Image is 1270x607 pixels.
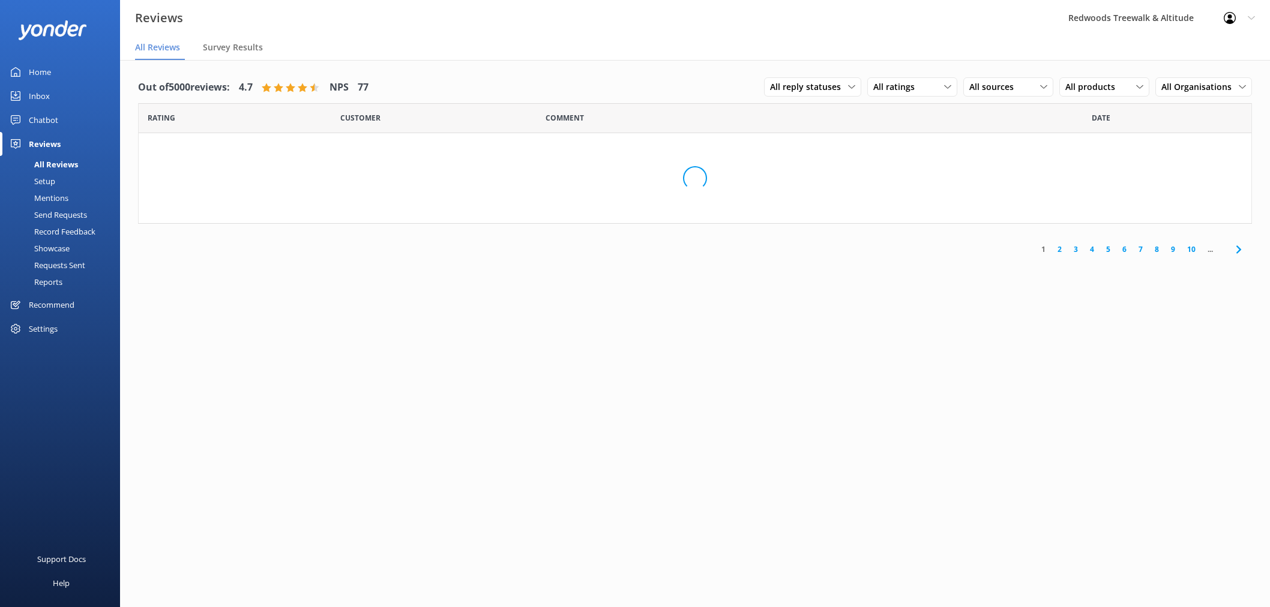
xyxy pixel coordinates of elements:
[29,293,74,317] div: Recommend
[7,190,68,206] div: Mentions
[239,80,253,95] h4: 4.7
[135,41,180,53] span: All Reviews
[148,112,175,124] span: Date
[7,223,95,240] div: Record Feedback
[1181,244,1202,255] a: 10
[18,20,87,40] img: yonder-white-logo.png
[7,240,120,257] a: Showcase
[53,571,70,595] div: Help
[1165,244,1181,255] a: 9
[1052,244,1068,255] a: 2
[1149,244,1165,255] a: 8
[7,190,120,206] a: Mentions
[1133,244,1149,255] a: 7
[7,274,120,290] a: Reports
[7,257,85,274] div: Requests Sent
[7,274,62,290] div: Reports
[7,173,55,190] div: Setup
[37,547,86,571] div: Support Docs
[1100,244,1116,255] a: 5
[29,108,58,132] div: Chatbot
[135,8,183,28] h3: Reviews
[358,80,369,95] h4: 77
[7,156,78,173] div: All Reviews
[7,206,120,223] a: Send Requests
[340,112,381,124] span: Date
[7,206,87,223] div: Send Requests
[29,317,58,341] div: Settings
[1202,244,1219,255] span: ...
[203,41,263,53] span: Survey Results
[7,156,120,173] a: All Reviews
[1065,80,1122,94] span: All products
[7,173,120,190] a: Setup
[330,80,349,95] h4: NPS
[546,112,584,124] span: Question
[1068,244,1084,255] a: 3
[1084,244,1100,255] a: 4
[7,257,120,274] a: Requests Sent
[29,60,51,84] div: Home
[1035,244,1052,255] a: 1
[138,80,230,95] h4: Out of 5000 reviews:
[770,80,848,94] span: All reply statuses
[29,84,50,108] div: Inbox
[1116,244,1133,255] a: 6
[7,240,70,257] div: Showcase
[1161,80,1239,94] span: All Organisations
[873,80,922,94] span: All ratings
[7,223,120,240] a: Record Feedback
[29,132,61,156] div: Reviews
[969,80,1021,94] span: All sources
[1092,112,1110,124] span: Date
